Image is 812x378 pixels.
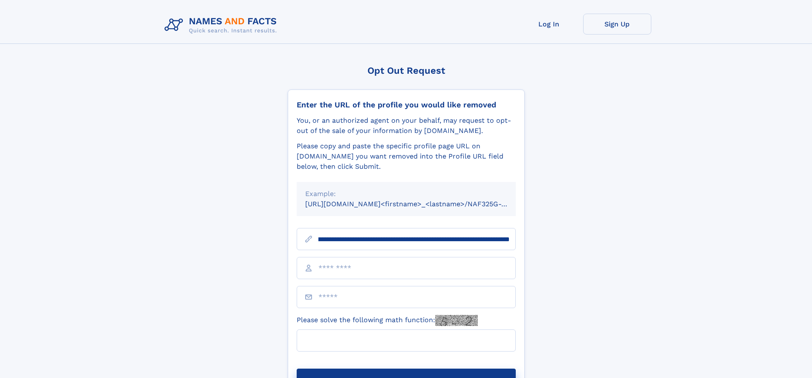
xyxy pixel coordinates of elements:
[305,200,532,208] small: [URL][DOMAIN_NAME]<firstname>_<lastname>/NAF325G-xxxxxxxx
[297,141,516,172] div: Please copy and paste the specific profile page URL on [DOMAIN_NAME] you want removed into the Pr...
[297,100,516,110] div: Enter the URL of the profile you would like removed
[288,65,525,76] div: Opt Out Request
[297,115,516,136] div: You, or an authorized agent on your behalf, may request to opt-out of the sale of your informatio...
[515,14,583,35] a: Log In
[161,14,284,37] img: Logo Names and Facts
[305,189,507,199] div: Example:
[297,315,478,326] label: Please solve the following math function:
[583,14,651,35] a: Sign Up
